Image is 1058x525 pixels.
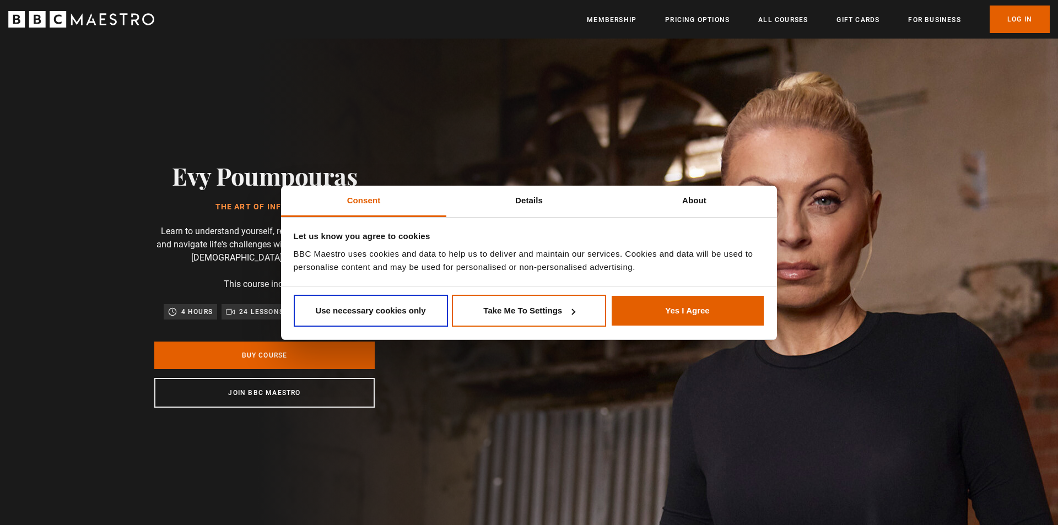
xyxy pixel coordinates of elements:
button: Yes I Agree [611,295,765,327]
a: Details [446,186,612,217]
h1: The Art of Influence [172,203,357,212]
div: Let us know you agree to cookies [294,230,765,243]
p: This course includes: [224,278,306,291]
svg: BBC Maestro [8,11,154,28]
p: 24 lessons [239,306,284,317]
p: Learn to understand yourself, read people's behaviour and navigate life's challenges with ease, w... [154,225,375,264]
a: For business [908,14,960,25]
nav: Primary [587,6,1050,33]
button: Take Me To Settings [452,295,606,327]
a: Join BBC Maestro [154,378,375,408]
a: Consent [281,186,446,217]
p: 4 hours [181,306,213,317]
div: BBC Maestro uses cookies and data to help us to deliver and maintain our services. Cookies and da... [294,247,765,274]
a: Buy Course [154,342,375,369]
a: About [612,186,777,217]
h2: Evy Poumpouras [172,161,357,190]
a: Pricing Options [665,14,730,25]
button: Use necessary cookies only [294,295,448,327]
a: Gift Cards [836,14,879,25]
a: Membership [587,14,636,25]
a: Log In [990,6,1050,33]
a: All Courses [758,14,808,25]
